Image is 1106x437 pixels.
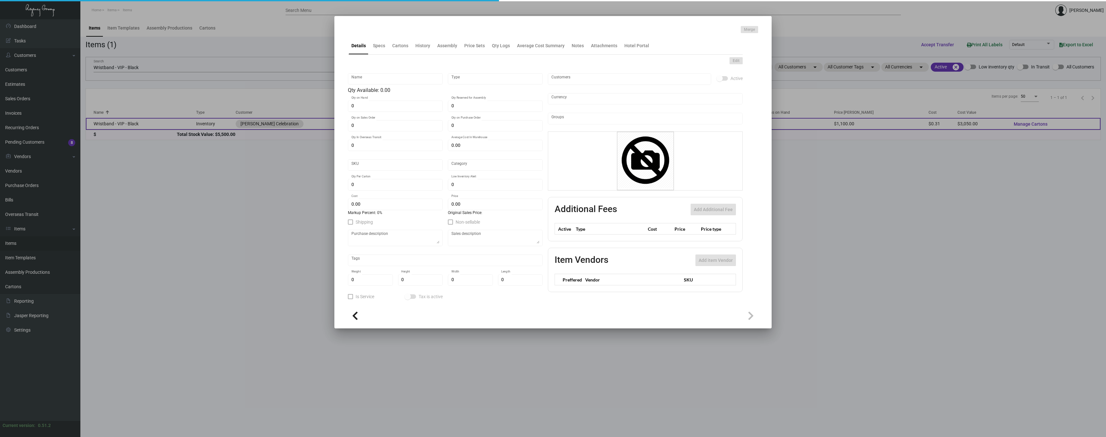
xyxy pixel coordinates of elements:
[356,218,373,226] span: Shipping
[646,223,673,235] th: Cost
[624,42,649,49] div: Hotel Portal
[695,254,736,266] button: Add item Vendor
[699,258,733,263] span: Add item Vendor
[419,293,443,300] span: Tax is active
[38,422,51,429] div: 0.51.2
[555,254,608,266] h2: Item Vendors
[356,293,374,300] span: Is Service
[373,42,385,49] div: Specs
[574,223,646,235] th: Type
[733,58,739,64] span: Edit
[691,204,736,215] button: Add Additional Fee
[555,223,575,235] th: Active
[555,274,582,285] th: Preffered
[348,86,543,94] div: Qty Available: 0.00
[681,274,736,285] th: SKU
[582,274,681,285] th: Vendor
[492,42,510,49] div: Qty Logs
[551,76,708,82] input: Add new..
[464,42,485,49] div: Price Sets
[741,26,758,33] button: Merge
[555,204,617,215] h2: Additional Fees
[437,42,457,49] div: Assembly
[392,42,408,49] div: Cartons
[730,57,743,64] button: Edit
[572,42,584,49] div: Notes
[699,223,728,235] th: Price type
[694,207,733,212] span: Add Additional Fee
[517,42,565,49] div: Average Cost Summary
[744,27,755,32] span: Merge
[351,42,366,49] div: Details
[730,75,743,82] span: Active
[673,223,699,235] th: Price
[456,218,480,226] span: Non-sellable
[3,422,35,429] div: Current version:
[415,42,430,49] div: History
[591,42,617,49] div: Attachments
[551,116,739,121] input: Add new..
